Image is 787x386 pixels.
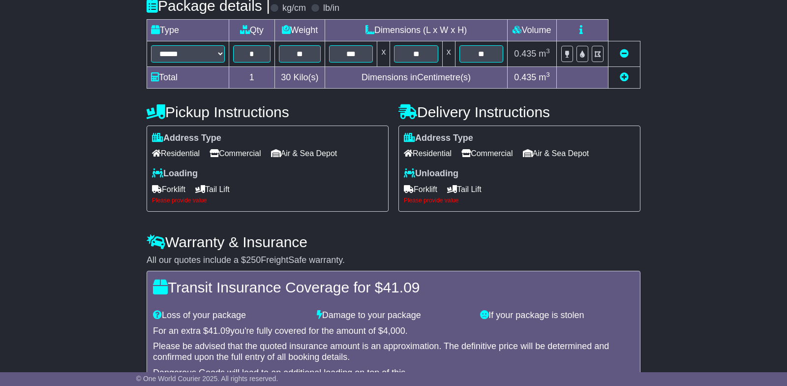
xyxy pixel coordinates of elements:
[620,72,629,82] a: Add new item
[229,19,275,41] td: Qty
[377,41,390,66] td: x
[546,71,550,78] sup: 3
[325,19,508,41] td: Dimensions (L x W x H)
[210,146,261,161] span: Commercial
[383,326,405,336] span: 4,000
[274,19,325,41] td: Weight
[514,49,536,59] span: 0.435
[523,146,589,161] span: Air & Sea Depot
[147,104,389,120] h4: Pickup Instructions
[325,66,508,88] td: Dimensions in Centimetre(s)
[404,146,452,161] span: Residential
[148,310,312,321] div: Loss of your package
[152,182,185,197] span: Forklift
[152,197,383,204] div: Please provide value
[404,197,635,204] div: Please provide value
[147,19,229,41] td: Type
[383,279,420,295] span: 41.09
[514,72,536,82] span: 0.435
[539,49,550,59] span: m
[461,146,513,161] span: Commercial
[507,19,556,41] td: Volume
[398,104,640,120] h4: Delivery Instructions
[312,310,476,321] div: Damage to your package
[620,49,629,59] a: Remove this item
[323,3,339,14] label: lb/in
[274,66,325,88] td: Kilo(s)
[281,72,291,82] span: 30
[136,375,278,383] span: © One World Courier 2025. All rights reserved.
[539,72,550,82] span: m
[208,326,230,336] span: 41.09
[404,168,458,179] label: Unloading
[153,368,634,379] div: Dangerous Goods will lead to an additional loading on top of this.
[147,234,640,250] h4: Warranty & Insurance
[546,47,550,55] sup: 3
[246,255,261,265] span: 250
[404,133,473,144] label: Address Type
[195,182,230,197] span: Tail Lift
[153,279,634,295] h4: Transit Insurance Coverage for $
[153,341,634,362] div: Please be advised that the quoted insurance amount is an approximation. The definitive price will...
[229,66,275,88] td: 1
[271,146,337,161] span: Air & Sea Depot
[447,182,482,197] span: Tail Lift
[152,168,198,179] label: Loading
[153,326,634,337] div: For an extra $ you're fully covered for the amount of $ .
[442,41,455,66] td: x
[282,3,306,14] label: kg/cm
[152,133,221,144] label: Address Type
[404,182,437,197] span: Forklift
[147,255,640,266] div: All our quotes include a $ FreightSafe warranty.
[147,66,229,88] td: Total
[152,146,200,161] span: Residential
[475,310,639,321] div: If your package is stolen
